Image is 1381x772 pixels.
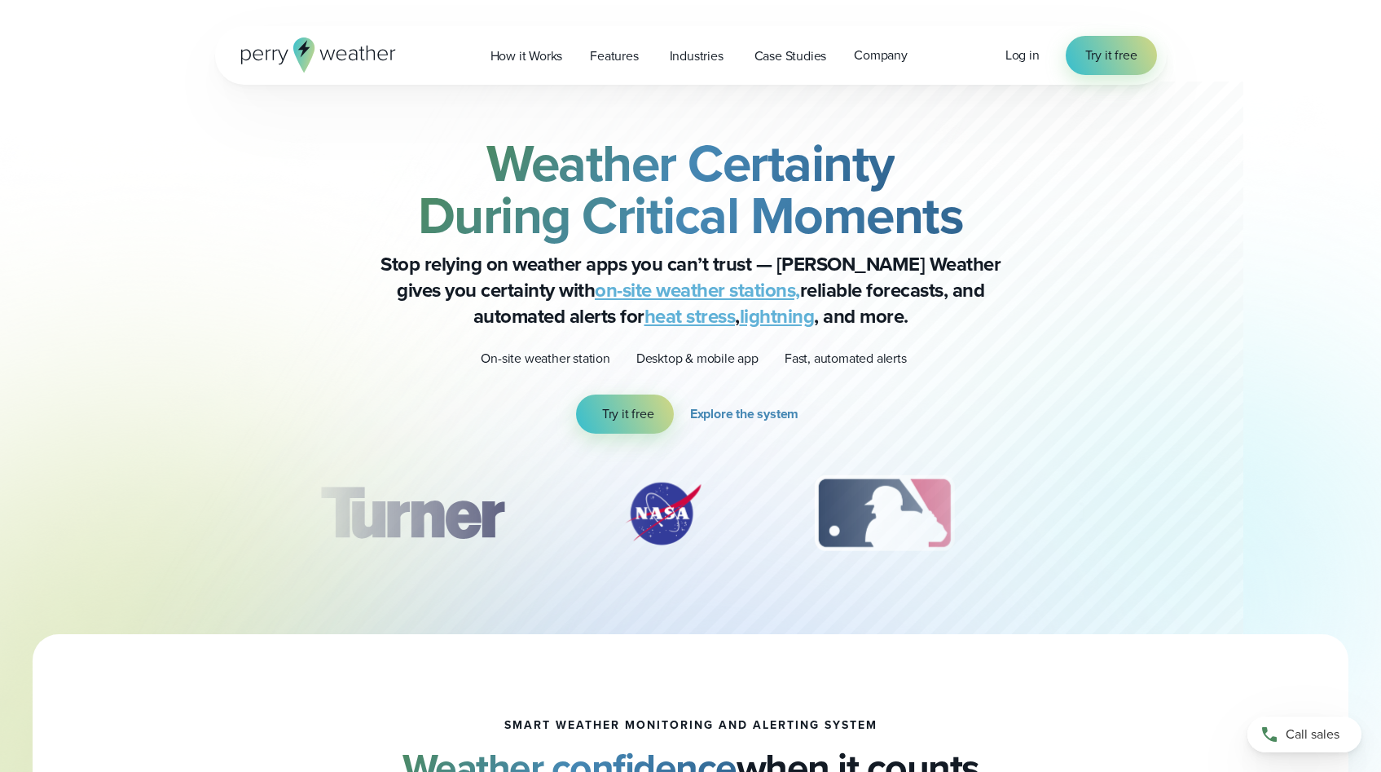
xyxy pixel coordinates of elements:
[690,395,805,434] a: Explore the system
[854,46,908,65] span: Company
[798,473,970,554] img: MLB.svg
[606,473,720,554] img: NASA.svg
[477,39,577,73] a: How it Works
[1049,473,1179,554] img: PGA.svg
[490,46,563,66] span: How it Works
[504,719,877,732] h1: smart weather monitoring and alerting system
[644,302,736,331] a: heat stress
[590,46,638,66] span: Features
[576,395,674,434] a: Try it free
[1247,717,1361,752] a: Call sales
[296,473,527,554] div: 1 of 12
[1049,473,1179,554] div: 4 of 12
[365,251,1017,329] p: Stop relying on weather apps you can’t trust — [PERSON_NAME] Weather gives you certainty with rel...
[636,349,759,368] p: Desktop & mobile app
[741,39,841,73] a: Case Studies
[1085,46,1137,65] span: Try it free
[670,46,723,66] span: Industries
[785,349,907,368] p: Fast, automated alerts
[1005,46,1040,65] a: Log in
[606,473,720,554] div: 2 of 12
[740,302,815,331] a: lightning
[1005,46,1040,64] span: Log in
[481,349,609,368] p: On-site weather station
[754,46,827,66] span: Case Studies
[595,276,800,305] a: on-site weather stations,
[297,473,1085,562] div: slideshow
[418,125,964,254] strong: Weather Certainty During Critical Moments
[690,404,798,424] span: Explore the system
[602,404,654,424] span: Try it free
[1066,36,1157,75] a: Try it free
[1286,725,1339,744] span: Call sales
[798,473,970,554] div: 3 of 12
[296,473,527,554] img: Turner-Construction_1.svg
